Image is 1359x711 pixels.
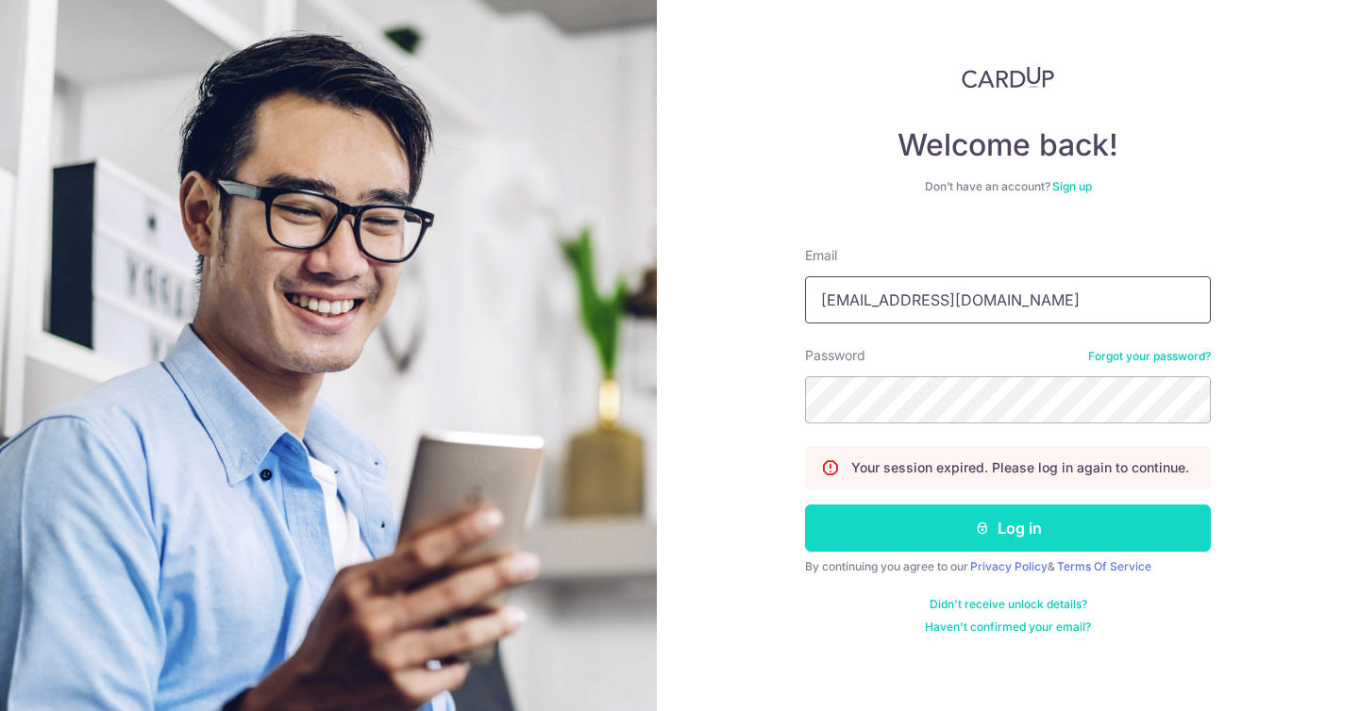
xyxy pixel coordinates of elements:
p: Your session expired. Please log in again to continue. [851,458,1189,477]
label: Password [805,346,865,365]
a: Didn't receive unlock details? [930,597,1087,612]
img: CardUp Logo [962,66,1054,89]
h4: Welcome back! [805,126,1211,164]
button: Log in [805,504,1211,552]
a: Haven't confirmed your email? [925,620,1091,635]
label: Email [805,246,837,265]
input: Enter your Email [805,276,1211,323]
a: Terms Of Service [1057,559,1151,573]
div: By continuing you agree to our & [805,559,1211,574]
a: Privacy Policy [970,559,1048,573]
div: Don’t have an account? [805,179,1211,194]
a: Sign up [1052,179,1092,193]
a: Forgot your password? [1088,349,1211,364]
